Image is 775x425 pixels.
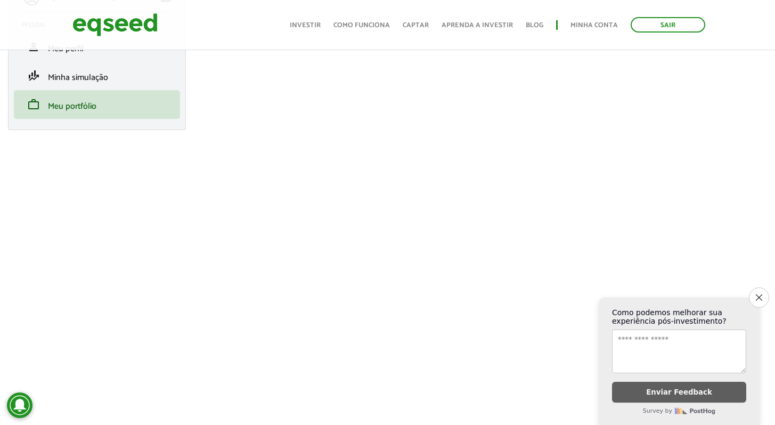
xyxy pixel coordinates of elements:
img: EqSeed [72,11,158,39]
span: Minha simulação [48,70,108,85]
a: finance_modeMinha simulação [22,69,172,82]
a: Investir [290,22,321,29]
a: Como funciona [333,22,390,29]
span: finance_mode [27,69,40,82]
li: Minha simulação [14,61,180,90]
a: workMeu portfólio [22,98,172,111]
a: Aprenda a investir [442,22,513,29]
a: Minha conta [570,22,618,29]
a: Blog [526,22,543,29]
li: Meu portfólio [14,90,180,119]
a: Sair [631,17,705,33]
span: Meu portfólio [48,99,96,114]
span: work [27,98,40,111]
a: Captar [403,22,429,29]
span: person [27,41,40,53]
